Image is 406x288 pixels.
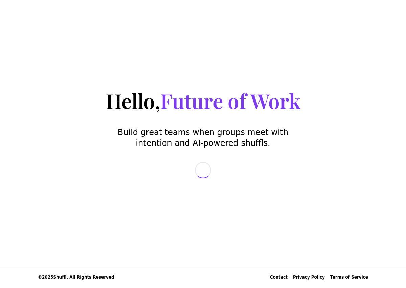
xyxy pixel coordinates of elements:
[38,274,114,280] span: © 2025 Shuffl. All Rights Reserved
[270,274,288,280] div: Contact
[106,88,300,113] h1: Hello,
[330,274,368,280] a: Terms of Service
[160,87,300,114] span: Future of Work
[116,127,290,149] p: Build great teams when groups meet with intention and AI-powered shuffls.
[293,274,325,280] a: Privacy Policy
